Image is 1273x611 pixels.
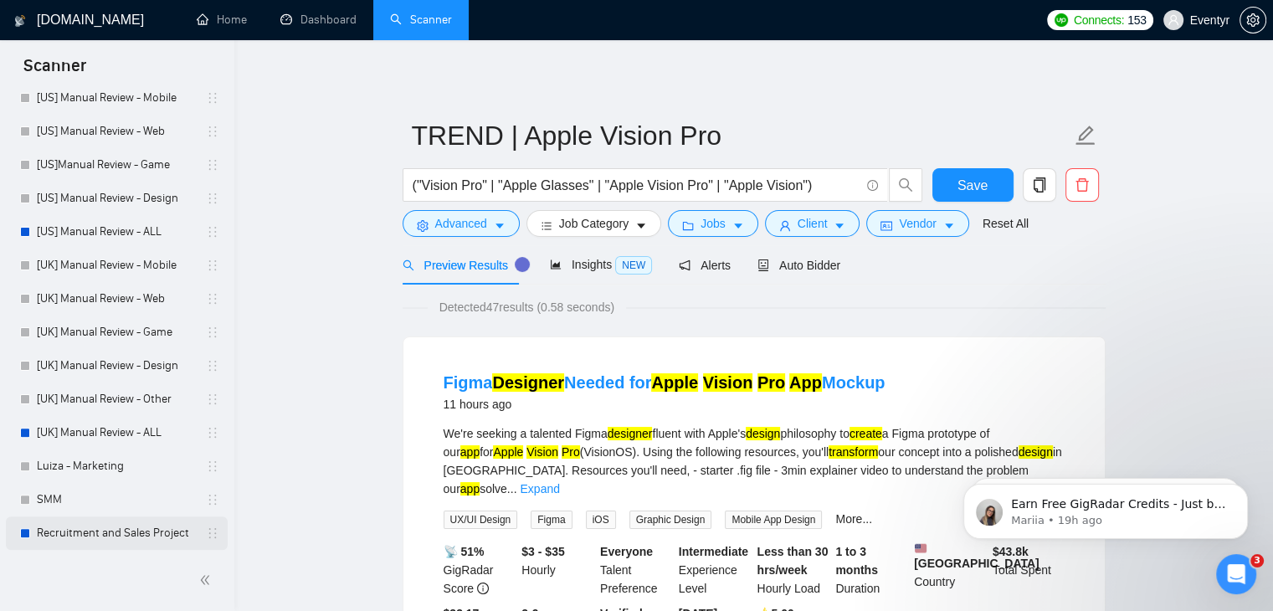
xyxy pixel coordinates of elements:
span: 3 [1250,554,1264,567]
mark: design [746,427,780,440]
span: Alerts [679,259,731,272]
span: Connects: [1074,11,1124,29]
span: double-left [199,572,216,588]
div: Duration [832,542,911,598]
img: logo [14,8,26,34]
b: 📡 51% [444,545,485,558]
span: Client [798,214,828,233]
span: NEW [615,256,652,275]
div: Tooltip anchor [515,257,530,272]
span: holder [206,526,219,540]
mark: design [1019,445,1053,459]
a: Recruitment and Sales Project [37,516,196,550]
mark: Pro [562,445,580,459]
span: edit [1075,125,1096,146]
span: holder [206,326,219,339]
b: 1 to 3 months [835,545,878,577]
span: caret-down [732,219,744,232]
input: Search Freelance Jobs... [413,175,860,196]
button: folderJobscaret-down [668,210,758,237]
mark: Apple [651,373,698,392]
span: user [779,219,791,232]
span: search [890,177,921,193]
button: barsJob Categorycaret-down [526,210,661,237]
a: [US] Manual Review - Design [37,182,196,215]
mark: Apple [493,445,523,459]
span: search [403,259,414,271]
a: dashboardDashboard [280,13,357,27]
b: $3 - $35 [521,545,564,558]
span: delete [1066,177,1098,193]
a: Luiza - Marketing [37,449,196,483]
a: More... [835,512,872,526]
input: Scanner name... [412,115,1071,157]
span: user [1168,14,1179,26]
div: Talent Preference [597,542,675,598]
a: [US]Manual Review - Game [37,148,196,182]
b: Everyone [600,545,653,558]
b: Less than 30 hrs/week [757,545,829,577]
span: caret-down [943,219,955,232]
span: iOS [586,511,616,529]
span: holder [206,393,219,406]
span: holder [206,426,219,439]
iframe: Intercom notifications message [938,449,1273,566]
a: [UK] Manual Review - Mobile [37,249,196,282]
a: [UK] Manual Review - Design [37,349,196,383]
b: [GEOGRAPHIC_DATA] [914,542,1039,570]
span: caret-down [494,219,506,232]
span: Save [957,175,988,196]
a: [US] Manual Review - Mobile [37,81,196,115]
a: setting [1240,13,1266,27]
a: Expand [520,482,559,495]
span: Scanner [10,54,100,89]
img: upwork-logo.png [1055,13,1068,27]
span: Advanced [435,214,487,233]
mark: Vision [526,445,558,459]
mark: app [460,482,480,495]
span: info-circle [477,583,489,594]
div: Country [911,542,989,598]
span: folder [682,219,694,232]
a: [UK] Manual Review - Game [37,316,196,349]
div: 11 hours ago [444,394,885,414]
span: Graphic Design [629,511,712,529]
span: notification [679,259,690,271]
span: bars [541,219,552,232]
mark: Vision [703,373,753,392]
img: 🇺🇸 [915,542,927,554]
mark: transform [829,445,878,459]
span: Jobs [701,214,726,233]
button: search [889,168,922,202]
button: copy [1023,168,1056,202]
span: holder [206,125,219,138]
span: Preview Results [403,259,523,272]
span: Job Category [559,214,629,233]
span: caret-down [635,219,647,232]
span: holder [206,493,219,506]
div: Hourly Load [754,542,833,598]
a: [UK] Manual Review - Web [37,282,196,316]
button: settingAdvancedcaret-down [403,210,520,237]
mark: Designer [492,373,564,392]
span: Insights [550,258,652,271]
div: Experience Level [675,542,754,598]
div: GigRadar Score [440,542,519,598]
span: copy [1024,177,1055,193]
span: holder [206,158,219,172]
a: homeHome [197,13,247,27]
span: idcard [880,219,892,232]
mark: create [850,427,882,440]
a: [UK] Manual Review - ALL [37,416,196,449]
a: SMM [37,483,196,516]
span: Auto Bidder [757,259,840,272]
span: Vendor [899,214,936,233]
div: Total Spent [989,542,1068,598]
span: caret-down [834,219,845,232]
span: info-circle [867,180,878,191]
span: holder [206,359,219,372]
button: setting [1240,7,1266,33]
